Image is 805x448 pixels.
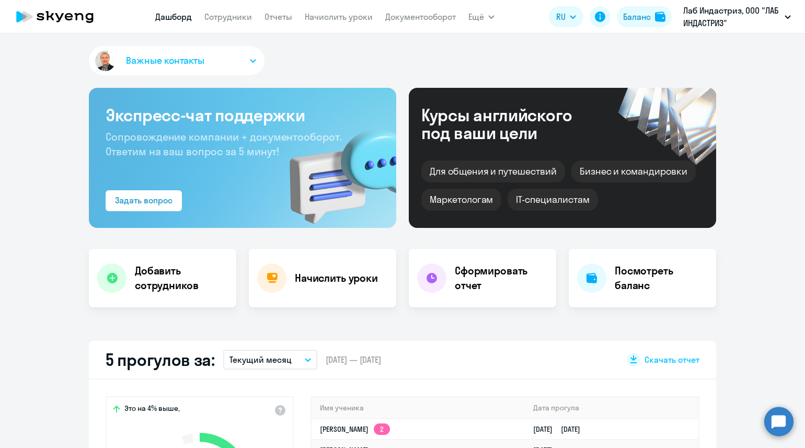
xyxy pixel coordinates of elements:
[93,49,118,73] img: avatar
[89,46,264,75] button: Важные контакты
[326,354,381,365] span: [DATE] — [DATE]
[320,424,390,434] a: [PERSON_NAME]2
[274,110,396,228] img: bg-img
[126,54,204,67] span: Важные контакты
[655,12,665,22] img: balance
[106,105,379,125] h3: Экспресс-чат поддержки
[385,12,456,22] a: Документооборот
[204,12,252,22] a: Сотрудники
[615,263,708,293] h4: Посмотреть баланс
[455,263,548,293] h4: Сформировать отчет
[124,404,180,416] span: Это на 4% выше,
[525,397,698,419] th: Дата прогула
[533,424,589,434] a: [DATE][DATE]
[106,190,182,211] button: Задать вопрос
[374,423,390,435] app-skyeng-badge: 2
[508,189,597,211] div: IT-специалистам
[106,349,215,370] h2: 5 прогулов за:
[305,12,373,22] a: Начислить уроки
[115,194,172,206] div: Задать вопрос
[421,160,565,182] div: Для общения и путешествий
[229,353,292,366] p: Текущий месяц
[623,10,651,23] div: Баланс
[468,10,484,23] span: Ещё
[468,6,494,27] button: Ещё
[295,271,378,285] h4: Начислить уроки
[155,12,192,22] a: Дашборд
[312,397,525,419] th: Имя ученика
[135,263,228,293] h4: Добавить сотрудников
[645,354,699,365] span: Скачать отчет
[421,106,600,142] div: Курсы английского под ваши цели
[678,4,796,29] button: Лаб Индастриз, ООО "ЛАБ ИНДАСТРИЗ"
[264,12,292,22] a: Отчеты
[421,189,501,211] div: Маркетологам
[556,10,566,23] span: RU
[549,6,583,27] button: RU
[571,160,696,182] div: Бизнес и командировки
[683,4,780,29] p: Лаб Индастриз, ООО "ЛАБ ИНДАСТРИЗ"
[106,130,342,158] span: Сопровождение компании + документооборот. Ответим на ваш вопрос за 5 минут!
[223,350,317,370] button: Текущий месяц
[617,6,672,27] button: Балансbalance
